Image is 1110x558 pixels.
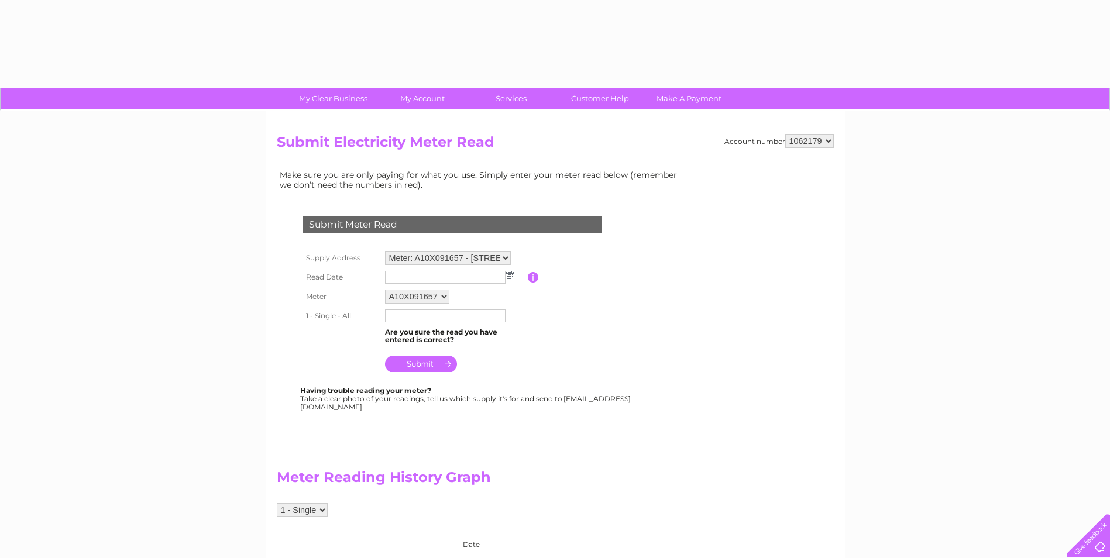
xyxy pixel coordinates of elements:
h2: Meter Reading History Graph [277,469,686,491]
a: My Clear Business [285,88,382,109]
img: ... [506,271,514,280]
td: Make sure you are only paying for what you use. Simply enter your meter read below (remember we d... [277,167,686,192]
a: My Account [374,88,470,109]
th: Supply Address [300,248,382,268]
a: Make A Payment [641,88,737,109]
td: Are you sure the read you have entered is correct? [382,325,528,347]
div: Account number [724,134,834,148]
a: Customer Help [552,88,648,109]
input: Submit [385,356,457,372]
div: Date [277,529,686,549]
th: 1 - Single - All [300,306,382,325]
th: Meter [300,287,382,306]
b: Having trouble reading your meter? [300,386,431,395]
h2: Submit Electricity Meter Read [277,134,834,156]
a: Services [463,88,559,109]
input: Information [528,272,539,283]
div: Submit Meter Read [303,216,602,233]
div: Take a clear photo of your readings, tell us which supply it's for and send to [EMAIL_ADDRESS][DO... [300,387,633,411]
th: Read Date [300,268,382,287]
